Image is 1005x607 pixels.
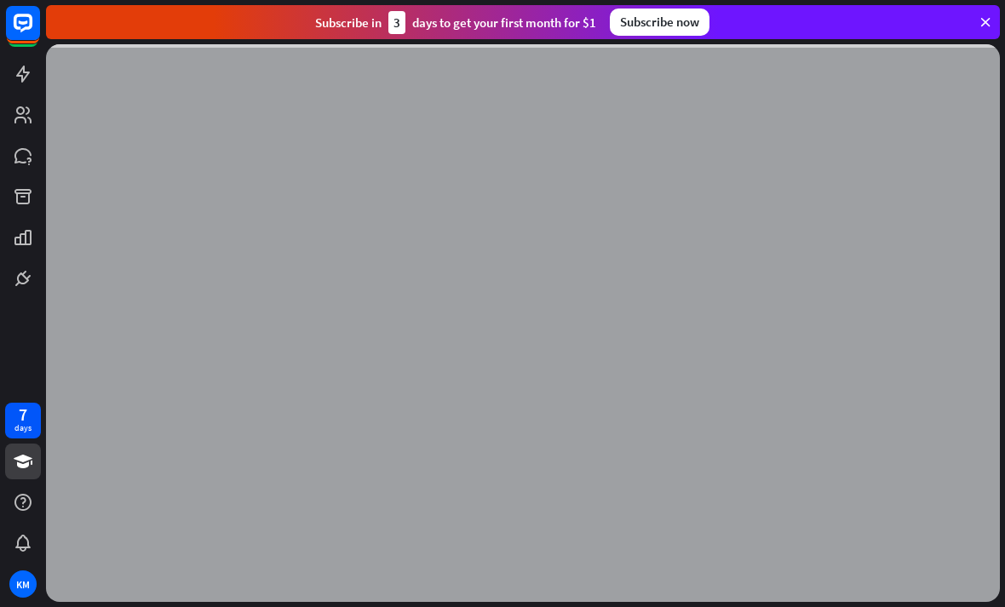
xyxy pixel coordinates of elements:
[14,422,32,434] div: days
[388,11,405,34] div: 3
[315,11,596,34] div: Subscribe in days to get your first month for $1
[5,403,41,438] a: 7 days
[19,407,27,422] div: 7
[610,9,709,36] div: Subscribe now
[9,570,37,598] div: KM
